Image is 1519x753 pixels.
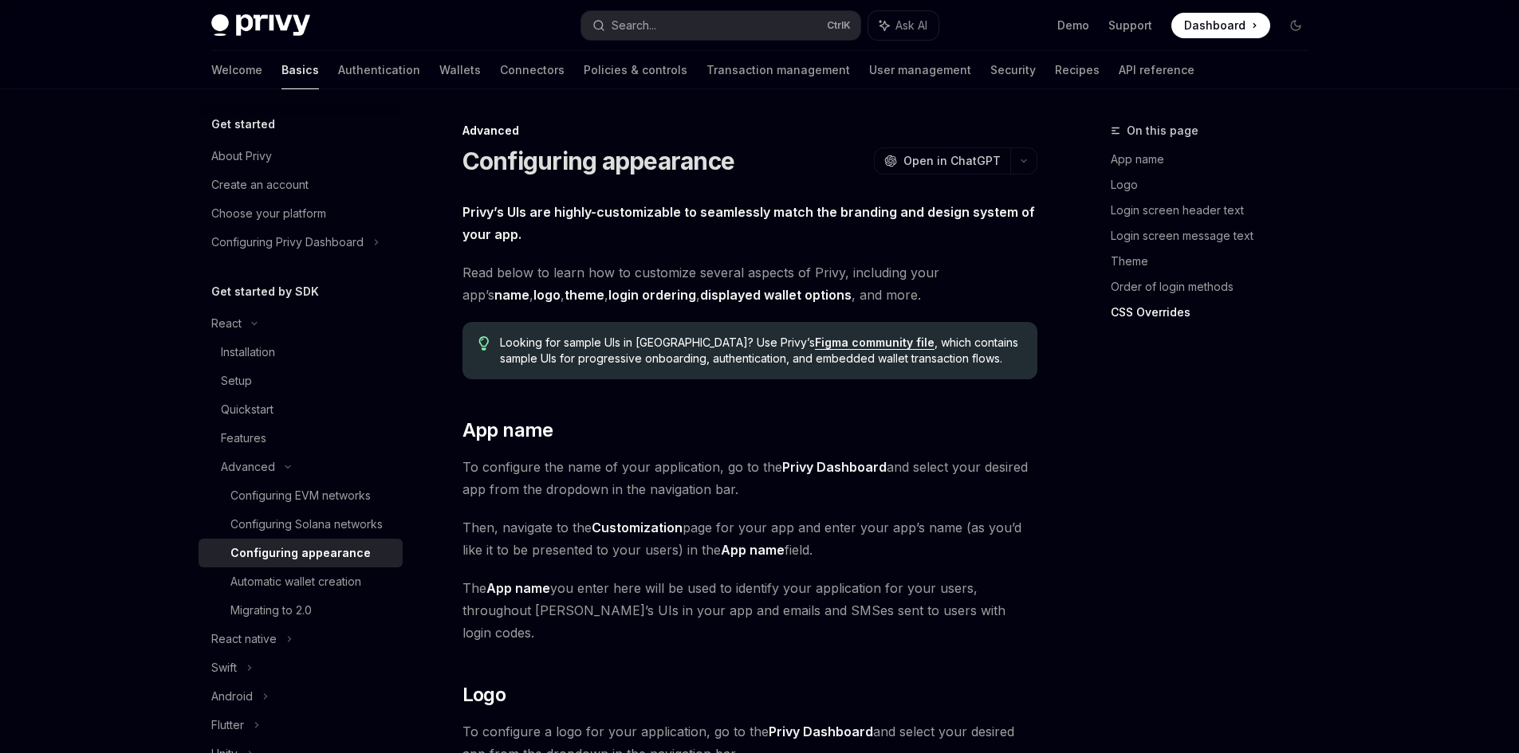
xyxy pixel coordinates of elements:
div: Configuring Privy Dashboard [211,233,364,252]
svg: Tip [478,336,490,351]
div: Quickstart [221,400,273,419]
a: Transaction management [706,51,850,89]
strong: App name [721,542,785,558]
a: Configuring EVM networks [199,481,403,510]
div: Swift [211,658,237,677]
div: Installation [221,343,275,362]
a: API reference [1119,51,1194,89]
a: Automatic wallet creation [199,567,403,596]
a: User management [869,51,971,89]
div: Migrating to 2.0 [230,601,312,620]
div: Features [221,429,266,448]
a: Configuring appearance [199,539,403,567]
a: Logo [1111,172,1321,198]
strong: Privy Dashboard [782,459,887,475]
a: name [494,287,529,304]
div: Setup [221,371,252,390]
span: Open in ChatGPT [903,153,1001,169]
span: App name [462,418,553,443]
a: Demo [1057,18,1089,33]
h5: Get started by SDK [211,282,319,301]
a: Policies & controls [584,51,687,89]
button: Toggle dark mode [1283,13,1308,38]
a: Basics [281,51,319,89]
a: displayed wallet options [700,287,852,304]
a: Support [1108,18,1152,33]
a: Login screen message text [1111,223,1321,249]
a: Order of login methods [1111,274,1321,300]
div: Advanced [221,457,275,477]
a: Figma community file [815,335,935,350]
a: Connectors [500,51,565,89]
a: About Privy [199,142,403,171]
a: Create an account [199,171,403,199]
div: React native [211,629,277,649]
a: Welcome [211,51,262,89]
img: dark logo [211,14,310,37]
div: Android [211,687,253,706]
h5: Get started [211,115,275,134]
button: Ask AI [868,11,939,40]
a: Installation [199,338,403,367]
div: React [211,314,242,333]
strong: Customization [592,520,683,535]
a: Migrating to 2.0 [199,596,403,625]
a: Choose your platform [199,199,403,228]
span: Ask AI [895,18,927,33]
a: Configuring Solana networks [199,510,403,539]
span: Ctrl K [827,19,851,32]
span: Read below to learn how to customize several aspects of Privy, including your app’s , , , , , and... [462,261,1037,306]
div: Choose your platform [211,204,326,223]
a: theme [565,287,604,304]
span: Dashboard [1184,18,1246,33]
div: Advanced [462,123,1037,139]
a: Dashboard [1171,13,1270,38]
span: Then, navigate to the page for your app and enter your app’s name (as you’d like it to be present... [462,516,1037,561]
a: Wallets [439,51,481,89]
div: Flutter [211,716,244,735]
span: Logo [462,682,506,708]
strong: Privy’s UIs are highly-customizable to seamlessly match the branding and design system of your app. [462,204,1035,242]
a: Setup [199,367,403,395]
a: Theme [1111,249,1321,274]
h1: Configuring appearance [462,147,735,175]
a: Quickstart [199,395,403,424]
span: To configure the name of your application, go to the and select your desired app from the dropdow... [462,456,1037,500]
a: login ordering [608,287,696,304]
div: Configuring Solana networks [230,515,383,534]
button: Search...CtrlK [581,11,860,40]
div: Configuring appearance [230,543,371,563]
div: About Privy [211,147,272,166]
div: Automatic wallet creation [230,572,361,591]
span: On this page [1127,121,1198,140]
div: Create an account [211,175,309,194]
a: App name [1111,147,1321,172]
span: Looking for sample UIs in [GEOGRAPHIC_DATA]? Use Privy’s , which contains sample UIs for progress... [500,335,1021,367]
strong: Privy Dashboard [769,724,873,739]
span: The you enter here will be used to identify your application for your users, throughout [PERSON_N... [462,577,1037,644]
a: logo [533,287,561,304]
a: Security [990,51,1036,89]
a: CSS Overrides [1111,300,1321,325]
button: Open in ChatGPT [874,147,1010,175]
a: Recipes [1055,51,1100,89]
div: Search... [612,16,656,35]
strong: App name [486,580,550,596]
a: Authentication [338,51,420,89]
a: Features [199,424,403,453]
div: Configuring EVM networks [230,486,371,505]
a: Login screen header text [1111,198,1321,223]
